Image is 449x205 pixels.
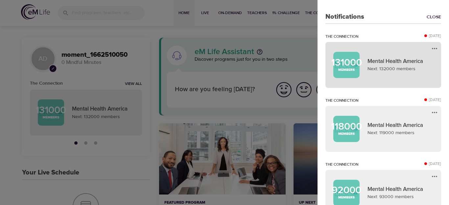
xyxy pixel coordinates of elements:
p: The Connection [325,33,358,39]
a: Close [427,14,441,20]
p: The Connection [325,97,358,103]
button: more [430,108,439,117]
p: Members [338,195,355,200]
p: Next: 119000 members [367,130,433,136]
p: [DATE] [429,161,441,167]
p: Mental Health America [367,185,433,194]
p: 118000 [331,122,362,132]
h3: Notifications [325,13,364,21]
p: Members [338,132,355,136]
p: 131000 [331,58,362,68]
p: Mental Health America [367,121,433,130]
p: Next: 132000 members [367,66,433,72]
p: 92000 [332,185,361,195]
p: Mental Health America [367,57,433,66]
button: more [430,172,439,181]
p: The Connection [325,161,358,167]
p: [DATE] [429,33,441,39]
p: Members [338,68,355,72]
button: more [430,44,439,53]
p: Next: 93000 members [367,194,433,200]
p: [DATE] [429,97,441,103]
